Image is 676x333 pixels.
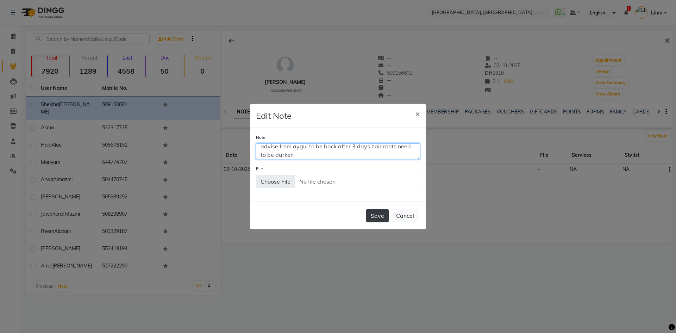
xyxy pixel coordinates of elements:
button: Cancel [392,209,419,222]
label: File [256,166,263,172]
button: Close [409,104,426,123]
label: Note [256,134,265,141]
button: Save [366,209,389,222]
h4: Edit Note [256,109,292,122]
span: × [415,108,420,119]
